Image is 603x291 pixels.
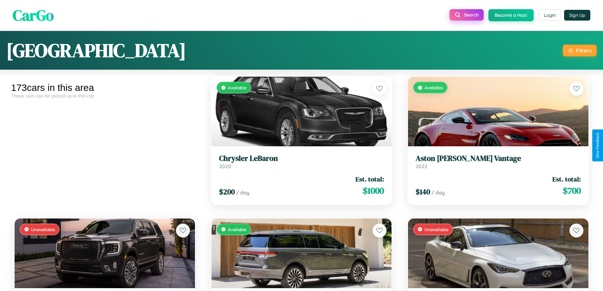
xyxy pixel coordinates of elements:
[13,5,54,26] span: CarGo
[538,9,561,21] button: Login
[431,189,445,196] span: / day
[228,227,247,232] span: Available
[488,9,534,21] button: Become a Host
[11,82,198,93] div: 173 cars in this area
[576,47,592,54] div: Filters
[449,9,484,21] button: Search
[416,154,581,169] a: Aston [PERSON_NAME] Vantage2022
[219,163,231,169] span: 2020
[564,10,590,21] button: Sign Up
[236,189,249,196] span: / day
[6,37,186,63] h1: [GEOGRAPHIC_DATA]
[11,93,198,98] div: These cars can be picked up in this city.
[363,184,384,197] span: $ 1000
[228,85,247,90] span: Available
[416,187,430,197] span: $ 140
[595,133,600,158] div: Give Feedback
[219,154,384,163] h3: Chrysler LeBaron
[219,187,235,197] span: $ 200
[219,154,384,169] a: Chrysler LeBaron2020
[464,12,479,18] span: Search
[31,227,55,232] span: Unavailable
[563,45,597,56] button: Filters
[424,85,443,90] span: Available
[416,154,581,163] h3: Aston [PERSON_NAME] Vantage
[424,227,449,232] span: Unavailable
[355,174,384,184] span: Est. total:
[416,163,427,169] span: 2022
[563,184,581,197] span: $ 700
[552,174,581,184] span: Est. total:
